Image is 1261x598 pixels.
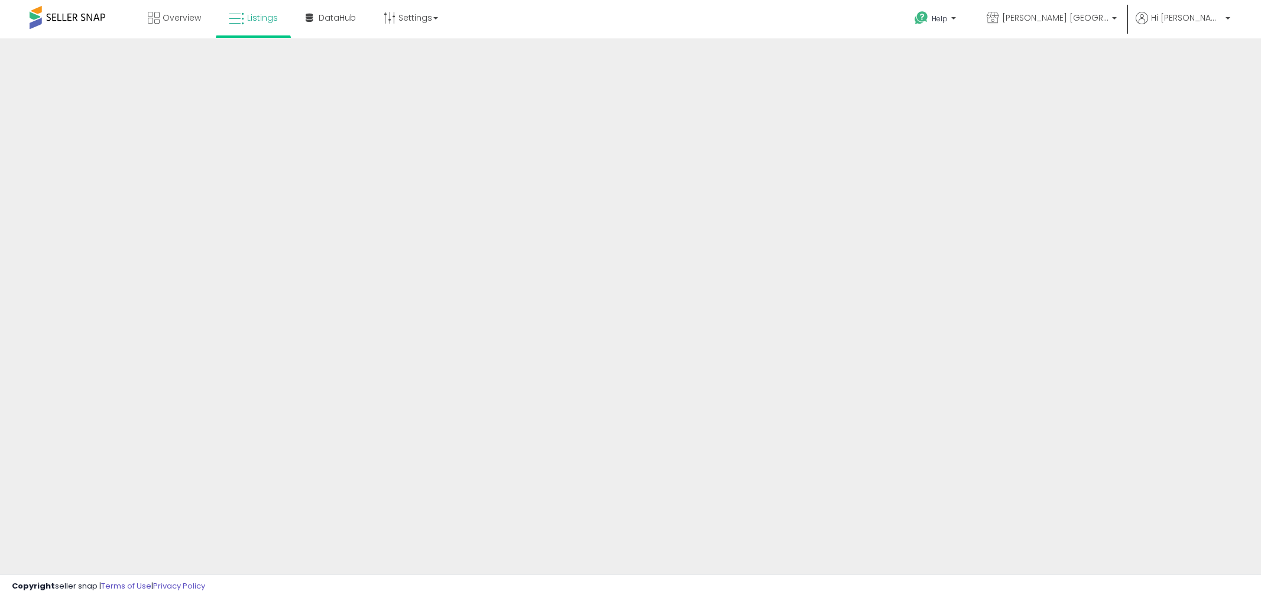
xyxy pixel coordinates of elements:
span: [PERSON_NAME] [GEOGRAPHIC_DATA] [1002,12,1108,24]
span: Overview [163,12,201,24]
a: Help [905,2,968,38]
span: DataHub [319,12,356,24]
a: Hi [PERSON_NAME] [1136,12,1230,38]
span: Hi [PERSON_NAME] [1151,12,1222,24]
span: Help [932,14,948,24]
i: Get Help [914,11,929,25]
span: Listings [247,12,278,24]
